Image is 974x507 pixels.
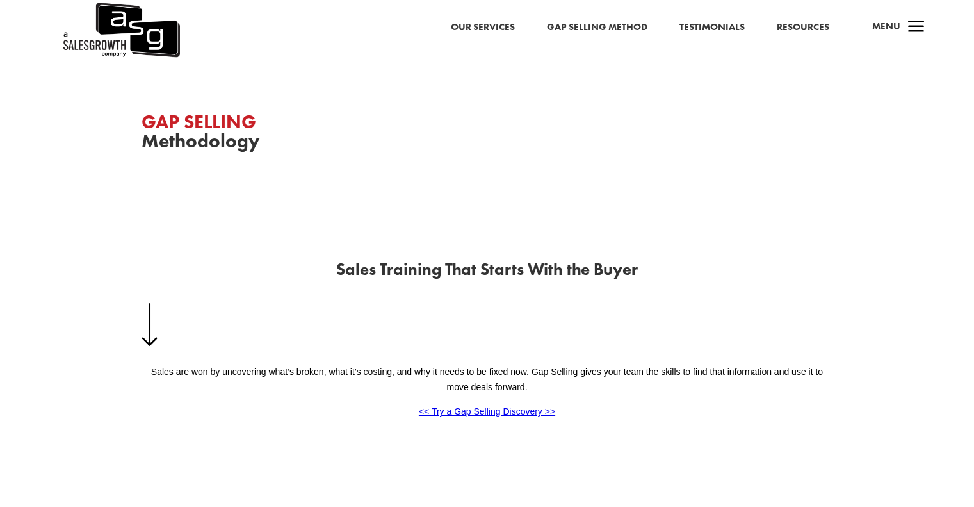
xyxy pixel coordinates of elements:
[419,406,555,417] a: << Try a Gap Selling Discovery >>
[142,112,833,157] h1: Methodology
[142,303,158,346] img: down-arrow
[142,365,833,404] p: Sales are won by uncovering what’s broken, what it’s costing, and why it needs to be fixed now. G...
[142,110,256,134] span: GAP SELLING
[142,261,833,284] h2: Sales Training That Starts With the Buyer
